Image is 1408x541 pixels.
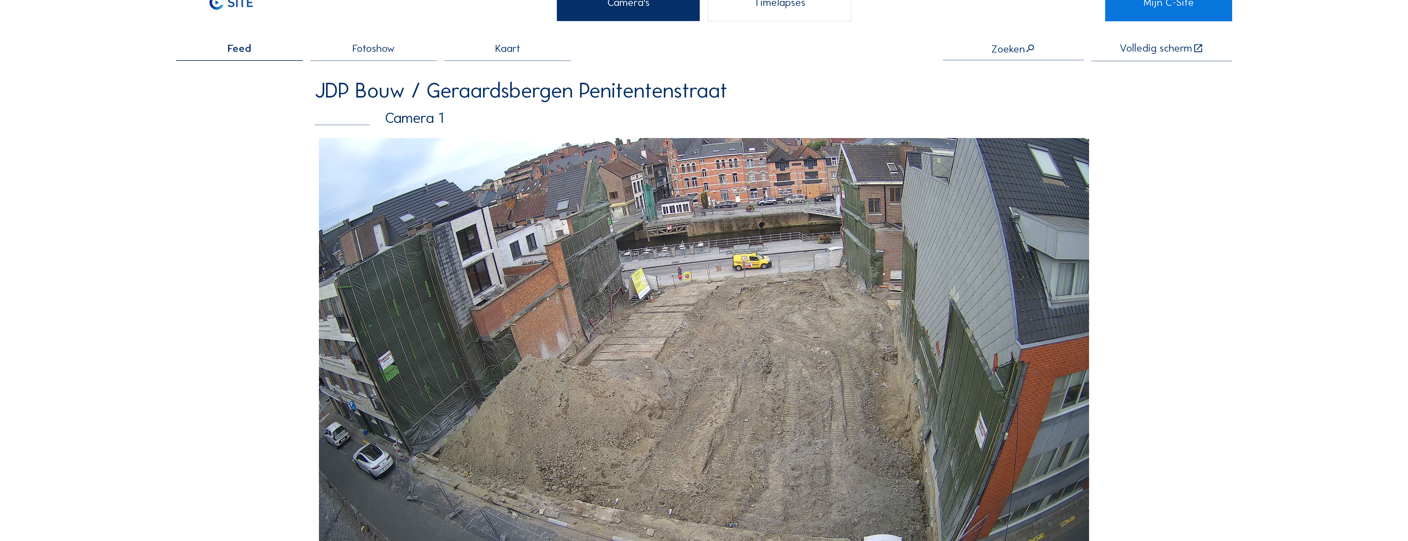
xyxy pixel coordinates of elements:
span: Feed [227,43,251,54]
div: Volledig scherm [1120,43,1192,54]
span: Fotoshow [352,43,395,54]
div: Zoeken [991,43,1035,54]
span: Kaart [495,43,520,54]
div: Camera 1 [315,111,1093,126]
div: JDP Bouw / Geraardsbergen Penitentenstraat [315,80,1093,101]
